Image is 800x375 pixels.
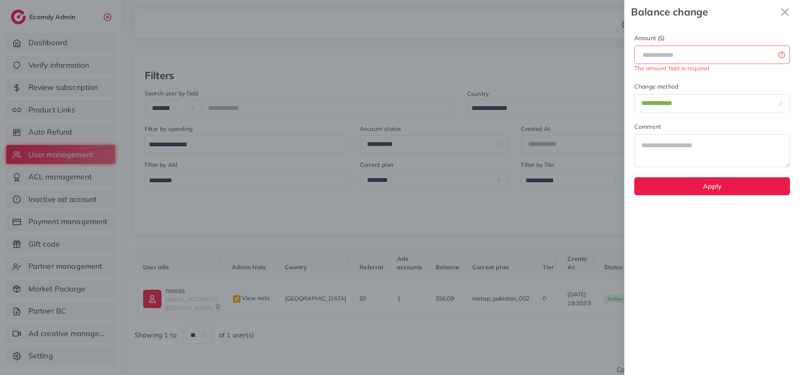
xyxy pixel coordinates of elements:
button: Apply [634,177,790,195]
legend: Amount ($) [634,34,790,46]
strong: Balance change [631,5,777,19]
legend: Change method [634,82,790,94]
small: The amount field is required [634,64,709,71]
button: Close [777,3,793,20]
svg: x [777,4,793,20]
legend: Comment [634,122,790,134]
span: Apply [703,182,722,190]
